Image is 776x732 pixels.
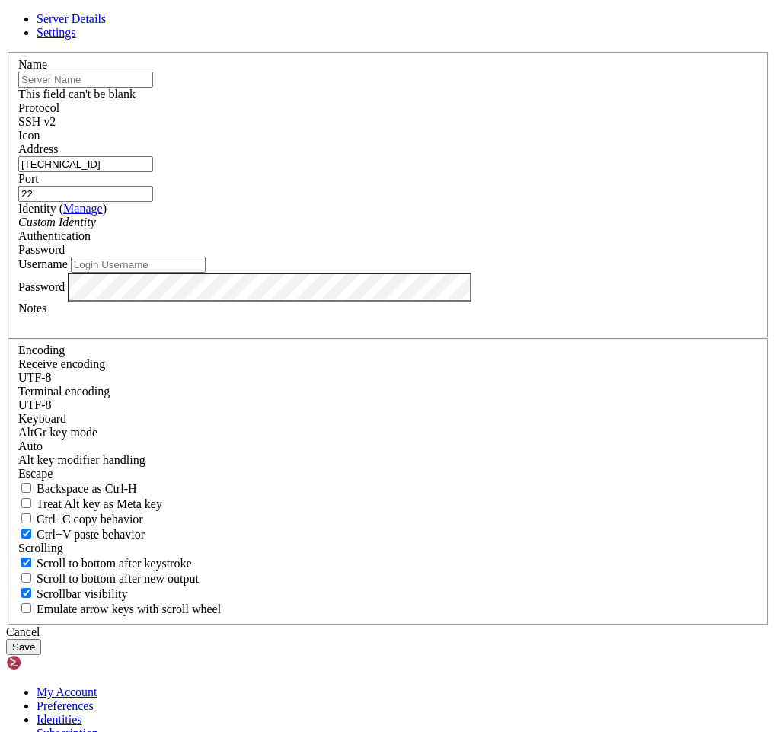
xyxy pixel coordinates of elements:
label: Notes [18,302,46,315]
img: Shellngn [6,655,94,670]
span: Escape [18,467,53,480]
span: Ctrl+V paste behavior [37,528,145,541]
span: Backspace as Ctrl-H [37,482,137,495]
label: Ctrl-C copies if true, send ^C to host if false. Ctrl-Shift-C sends ^C to host if true, copies if... [18,513,143,526]
span: ( ) [59,202,107,215]
span: Scroll to bottom after new output [37,572,199,585]
label: Controls how the Alt key is handled. Escape: Send an ESC prefix. 8-Bit: Add 128 to the typed char... [18,453,145,466]
input: Ctrl+V paste behavior [21,529,31,539]
input: Host Name or IP [18,156,153,172]
span: Treat Alt key as Meta key [37,497,162,510]
input: Port Number [18,186,153,202]
label: Protocol [18,101,59,114]
input: Ctrl+C copy behavior [21,513,31,523]
label: When using the alternative screen buffer, and DECCKM (Application Cursor Keys) is active, mouse w... [18,603,221,615]
label: Identity [18,202,107,215]
span: Emulate arrow keys with scroll wheel [37,603,221,615]
span: UTF-8 [18,398,52,411]
span: Auto [18,440,43,452]
label: Set the expected encoding for data received from the host. If the encodings do not match, visual ... [18,426,97,439]
input: Login Username [71,257,206,273]
div: SSH v2 [18,115,758,129]
span: Ctrl+C copy behavior [37,513,143,526]
div: Custom Identity [18,216,758,229]
input: Backspace as Ctrl-H [21,483,31,493]
label: Ctrl+V pastes if true, sends ^V to host if false. Ctrl+Shift+V sends ^V to host if true, pastes i... [18,528,145,541]
div: UTF-8 [18,371,758,385]
label: If true, the backspace should send BS ('\x08', aka ^H). Otherwise the backspace key should send '... [18,482,137,495]
label: Authentication [18,229,91,242]
a: Manage [63,202,103,215]
div: UTF-8 [18,398,758,412]
label: Whether to scroll to the bottom on any keystroke. [18,557,192,570]
i: Custom Identity [18,216,96,229]
label: Whether the Alt key acts as a Meta key or as a distinct Alt key. [18,497,162,510]
a: My Account [37,686,97,698]
label: Scrolling [18,542,63,555]
div: This field can't be blank [18,88,758,101]
label: Set the expected encoding for data received from the host. If the encodings do not match, visual ... [18,357,105,370]
a: Identities [37,713,82,726]
label: Port [18,172,39,185]
label: Username [18,257,68,270]
div: Password [18,243,758,257]
input: Emulate arrow keys with scroll wheel [21,603,31,613]
label: Icon [18,129,40,142]
div: Auto [18,440,758,453]
label: Keyboard [18,412,66,425]
input: Scrollbar visibility [21,588,31,598]
input: Server Name [18,72,153,88]
a: Server Details [37,12,106,25]
span: Scroll to bottom after keystroke [37,557,192,570]
span: UTF-8 [18,371,52,384]
span: Password [18,243,65,256]
a: Preferences [37,699,94,712]
label: Password [18,280,65,292]
label: Address [18,142,58,155]
label: Encoding [18,344,65,356]
div: Cancel [6,625,770,639]
div: Escape [18,467,758,481]
label: The vertical scrollbar mode. [18,587,128,600]
input: Scroll to bottom after new output [21,573,31,583]
label: The default terminal encoding. ISO-2022 enables character map translations (like graphics maps). ... [18,385,110,398]
span: Scrollbar visibility [37,587,128,600]
input: Treat Alt key as Meta key [21,498,31,508]
label: Scroll to bottom after new output. [18,572,199,585]
input: Scroll to bottom after keystroke [21,558,31,567]
span: SSH v2 [18,115,56,128]
label: Name [18,58,47,71]
button: Save [6,639,41,655]
a: Settings [37,26,76,39]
